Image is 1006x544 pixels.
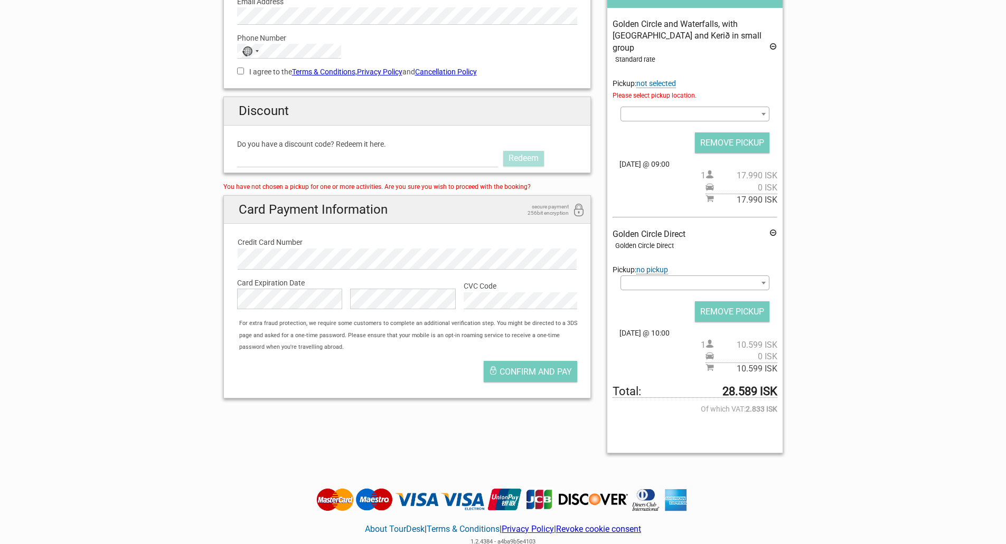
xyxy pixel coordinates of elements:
[613,158,777,170] span: [DATE] @ 09:00
[613,265,668,274] span: Pickup:
[464,280,577,292] label: CVC Code
[695,132,769,153] input: REMOVE PICKUP
[714,194,777,206] span: 17.990 ISK
[636,265,668,274] span: Change pickup place
[238,44,264,58] button: Selected country
[234,318,590,353] div: For extra fraud protection, we require some customers to complete an additional verification step...
[615,240,777,252] div: Golden Circle Direct
[503,151,544,166] a: Redeem
[238,236,577,248] label: Credit Card Number
[292,68,355,76] a: Terms & Conditions
[613,386,777,398] span: Total to be paid
[365,524,425,534] a: About TourDesk
[615,54,777,65] div: Standard rate
[706,182,777,194] span: Pickup price
[237,138,578,150] label: Do you have a discount code? Redeem it here.
[746,403,777,415] strong: 2.833 ISK
[237,66,578,78] label: I agree to the , and
[484,361,577,382] button: Confirm and pay
[722,386,777,397] strong: 28.589 ISK
[706,351,777,362] span: Pickup price
[237,32,578,44] label: Phone Number
[695,301,769,322] input: REMOVE PICKUP
[314,488,692,512] img: Tourdesk accepts
[613,327,777,339] span: [DATE] @ 10:00
[613,79,777,101] span: Pickup:
[516,204,569,216] span: secure payment 256bit encryption
[714,351,777,362] span: 0 ISK
[572,204,585,218] i: 256bit encryption
[500,367,572,377] span: Confirm and pay
[121,16,134,29] button: Open LiveChat chat widget
[556,524,641,534] a: Revoke cookie consent
[237,277,578,289] label: Card Expiration Date
[701,170,777,182] span: 1 person(s)
[415,68,477,76] a: Cancellation Policy
[613,19,761,53] span: Golden Circle and Waterfalls, with [GEOGRAPHIC_DATA] and Kerið in small group
[613,90,777,101] span: Please select pickup location.
[714,182,777,194] span: 0 ISK
[613,229,685,239] span: Golden Circle Direct
[714,170,777,182] span: 17.990 ISK
[636,79,676,88] span: Change pickup place
[224,196,591,224] h2: Card Payment Information
[613,403,777,415] span: Of which VAT:
[714,363,777,375] span: 10.599 ISK
[701,339,777,351] span: 1 person(s)
[224,97,591,125] h2: Discount
[223,181,591,193] div: You have not chosen a pickup for one or more activities. Are you sure you wish to proceed with th...
[502,524,554,534] a: Privacy Policy
[714,339,777,351] span: 10.599 ISK
[706,194,777,206] span: Subtotal
[15,18,119,27] p: We're away right now. Please check back later!
[427,524,500,534] a: Terms & Conditions
[357,68,402,76] a: Privacy Policy
[706,362,777,375] span: Subtotal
